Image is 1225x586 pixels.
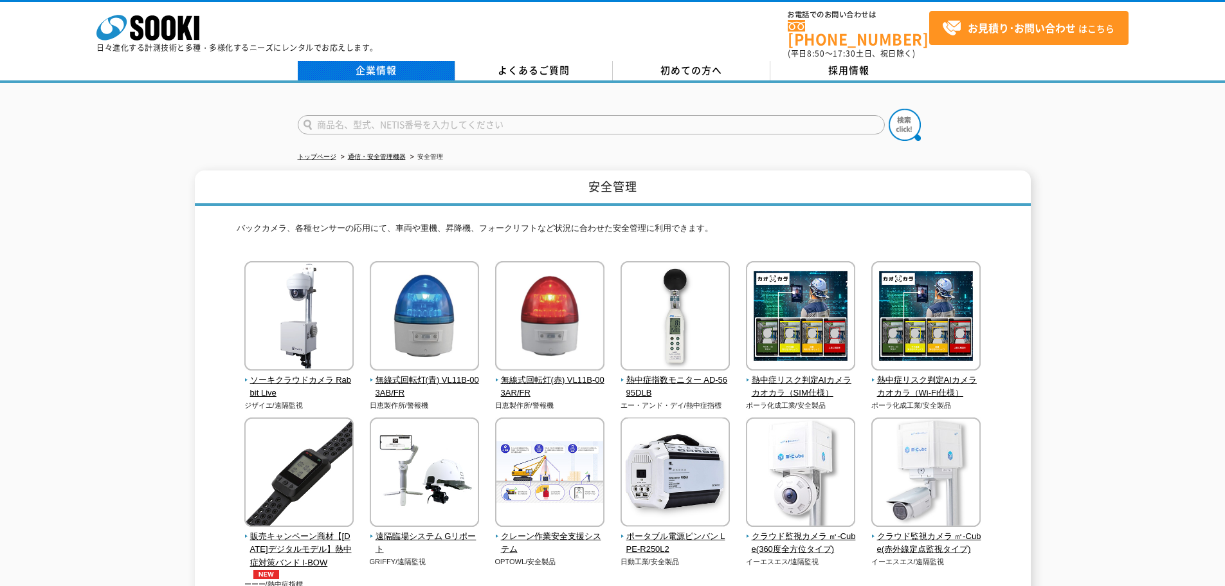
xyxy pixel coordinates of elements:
[871,556,981,567] p: イーエスエス/遠隔監視
[660,63,722,77] span: 初めての方へ
[244,362,354,400] a: ソーキクラウドカメラ Rabbit Live
[621,261,730,374] img: 熱中症指数モニター AD-5695DLB
[807,48,825,59] span: 8:50
[495,530,605,557] span: クレーン作業安全支援システム
[746,261,855,374] img: 熱中症リスク判定AIカメラ カオカラ（SIM仕様）
[942,19,1114,38] span: はこちら
[613,61,770,80] a: 初めての方へ
[746,374,856,401] span: 熱中症リスク判定AIカメラ カオカラ（SIM仕様）
[495,518,605,556] a: クレーン作業安全支援システム
[96,44,378,51] p: 日々進化する計測技術と多種・多様化するニーズにレンタルでお応えします。
[871,400,981,411] p: ポーラ化成工業/安全製品
[621,530,730,557] span: ポータブル電源ピンバン LPE-R250L2
[370,400,480,411] p: 日恵製作所/警報機
[370,518,480,556] a: 遠隔臨場システム Gリポート
[495,400,605,411] p: 日恵製作所/警報機
[495,417,604,530] img: クレーン作業安全支援システム
[370,374,480,401] span: 無線式回転灯(青) VL11B-003AB/FR
[298,115,885,134] input: 商品名、型式、NETIS番号を入力してください
[889,109,921,141] img: btn_search.png
[244,530,354,579] span: 販売キャンペーン商材【[DATE]デジタルモデル】熱中症対策バンド I-BOW
[237,222,989,242] p: バックカメラ、各種センサーの応用にて、車両や重機、昇降機、フォークリフトなど状況に合わせた安全管理に利用できます。
[195,170,1031,206] h1: 安全管理
[298,61,455,80] a: 企業情報
[250,570,282,579] img: NEW
[244,261,354,374] img: ソーキクラウドカメラ Rabbit Live
[746,362,856,400] a: 熱中症リスク判定AIカメラ カオカラ（SIM仕様）
[968,20,1076,35] strong: お見積り･お問い合わせ
[746,400,856,411] p: ポーラ化成工業/安全製品
[621,417,730,530] img: ポータブル電源ピンバン LPE-R250L2
[244,417,354,530] img: 販売キャンペーン商材【2025年デジタルモデル】熱中症対策バンド I-BOW
[495,261,604,374] img: 無線式回転灯(赤) VL11B-003AR/FR
[871,530,981,557] span: クラウド監視カメラ ㎥-Cube(赤外線定点監視タイプ)
[244,518,354,579] a: 販売キャンペーン商材【[DATE]デジタルモデル】熱中症対策バンド I-BOWNEW
[370,417,479,530] img: 遠隔臨場システム Gリポート
[621,556,730,567] p: 日動工業/安全製品
[871,261,981,374] img: 熱中症リスク判定AIカメラ カオカラ（Wi-Fi仕様）
[621,362,730,400] a: 熱中症指数モニター AD-5695DLB
[495,374,605,401] span: 無線式回転灯(赤) VL11B-003AR/FR
[244,400,354,411] p: ジザイエ/遠隔監視
[348,153,406,160] a: 通信・安全管理機器
[746,556,856,567] p: イーエスエス/遠隔監視
[788,20,929,46] a: [PHONE_NUMBER]
[244,374,354,401] span: ソーキクラウドカメラ Rabbit Live
[298,153,336,160] a: トップページ
[621,518,730,556] a: ポータブル電源ピンバン LPE-R250L2
[871,518,981,556] a: クラウド監視カメラ ㎥-Cube(赤外線定点監視タイプ)
[746,530,856,557] span: クラウド監視カメラ ㎥-Cube(360度全方位タイプ)
[770,61,928,80] a: 採用情報
[495,556,605,567] p: OPTOWL/安全製品
[871,362,981,400] a: 熱中症リスク判定AIカメラ カオカラ（Wi-Fi仕様）
[929,11,1129,45] a: お見積り･お問い合わせはこちら
[370,556,480,567] p: GRIFFY/遠隔監視
[621,400,730,411] p: エー・アンド・デイ/熱中症指標
[788,11,929,19] span: お電話でのお問い合わせは
[871,417,981,530] img: クラウド監視カメラ ㎥-Cube(赤外線定点監視タイプ)
[788,48,915,59] span: (平日 ～ 土日、祝日除く)
[495,362,605,400] a: 無線式回転灯(赤) VL11B-003AR/FR
[370,261,479,374] img: 無線式回転灯(青) VL11B-003AB/FR
[370,362,480,400] a: 無線式回転灯(青) VL11B-003AB/FR
[746,417,855,530] img: クラウド監視カメラ ㎥-Cube(360度全方位タイプ)
[871,374,981,401] span: 熱中症リスク判定AIカメラ カオカラ（Wi-Fi仕様）
[833,48,856,59] span: 17:30
[408,151,443,164] li: 安全管理
[621,374,730,401] span: 熱中症指数モニター AD-5695DLB
[746,518,856,556] a: クラウド監視カメラ ㎥-Cube(360度全方位タイプ)
[370,530,480,557] span: 遠隔臨場システム Gリポート
[455,61,613,80] a: よくあるご質問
